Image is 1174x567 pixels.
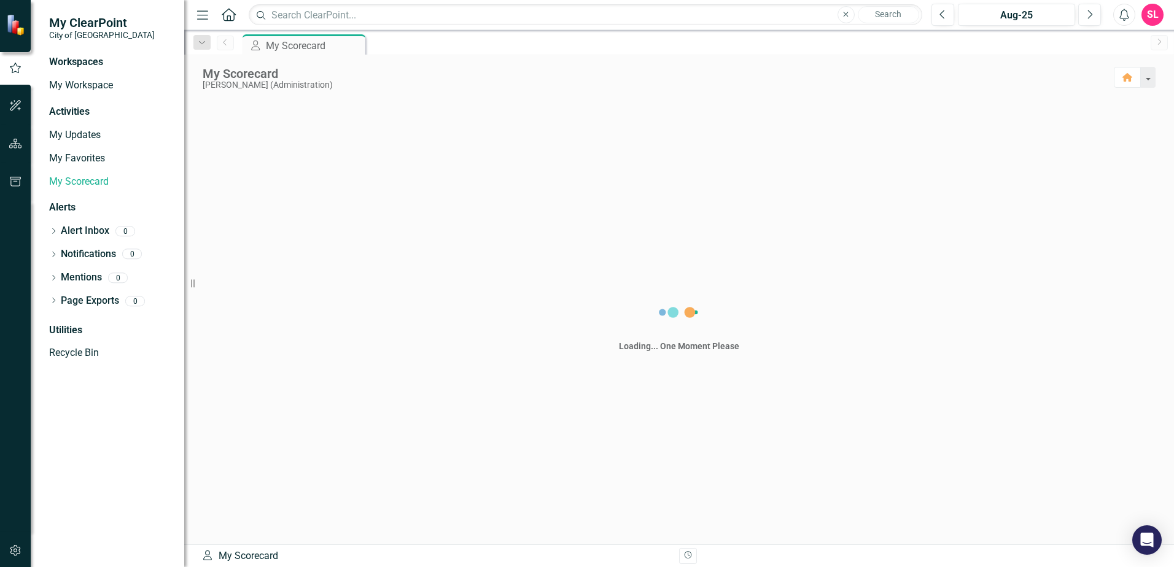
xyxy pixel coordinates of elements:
span: My ClearPoint [49,15,155,30]
a: Alert Inbox [61,224,109,238]
div: 0 [108,272,128,283]
div: My Scorecard [266,38,362,53]
a: My Scorecard [49,175,172,189]
a: My Workspace [49,79,172,93]
button: SL [1141,4,1164,26]
a: Mentions [61,271,102,285]
a: Page Exports [61,294,119,308]
div: 0 [125,296,145,306]
input: Search ClearPoint... [249,4,922,26]
button: Aug-25 [958,4,1075,26]
a: My Updates [49,128,172,142]
div: Aug-25 [962,8,1071,23]
div: Utilities [49,323,172,337]
div: Workspaces [49,55,103,69]
div: Loading... One Moment Please [619,340,739,352]
a: Recycle Bin [49,346,172,360]
div: Activities [49,105,172,119]
div: My Scorecard [201,549,670,563]
small: City of [GEOGRAPHIC_DATA] [49,30,155,40]
div: My Scorecard [203,67,1102,80]
a: My Favorites [49,152,172,166]
button: Search [858,6,919,23]
div: 0 [115,226,135,236]
div: Alerts [49,201,172,215]
span: Search [875,9,901,19]
div: [PERSON_NAME] (Administration) [203,80,1102,90]
img: ClearPoint Strategy [6,14,28,36]
a: Notifications [61,247,116,261]
div: 0 [122,249,142,260]
div: Open Intercom Messenger [1132,525,1162,555]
